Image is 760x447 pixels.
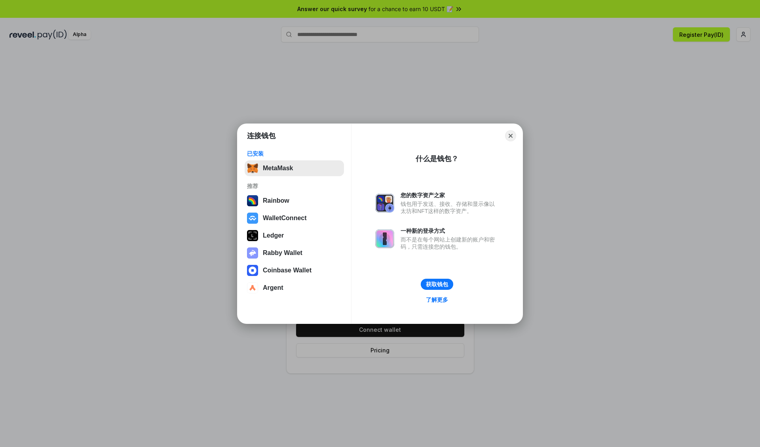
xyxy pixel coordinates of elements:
[247,131,275,141] h1: 连接钱包
[247,183,342,190] div: 推荐
[263,232,284,239] div: Ledger
[245,245,344,261] button: Rabby Wallet
[247,247,258,259] img: svg+xml,%3Csvg%20xmlns%3D%22http%3A%2F%2Fwww.w3.org%2F2000%2Fsvg%22%20fill%3D%22none%22%20viewBox...
[247,282,258,293] img: svg+xml,%3Csvg%20width%3D%2228%22%20height%3D%2228%22%20viewBox%3D%220%200%2028%2028%22%20fill%3D...
[426,296,448,303] div: 了解更多
[245,262,344,278] button: Coinbase Wallet
[426,281,448,288] div: 获取钱包
[375,194,394,213] img: svg+xml,%3Csvg%20xmlns%3D%22http%3A%2F%2Fwww.w3.org%2F2000%2Fsvg%22%20fill%3D%22none%22%20viewBox...
[401,236,499,250] div: 而不是在每个网站上创建新的账户和密码，只需连接您的钱包。
[245,160,344,176] button: MetaMask
[247,213,258,224] img: svg+xml,%3Csvg%20width%3D%2228%22%20height%3D%2228%22%20viewBox%3D%220%200%2028%2028%22%20fill%3D...
[401,227,499,234] div: 一种新的登录方式
[245,228,344,243] button: Ledger
[416,154,458,164] div: 什么是钱包？
[421,279,453,290] button: 获取钱包
[247,150,342,157] div: 已安装
[401,192,499,199] div: 您的数字资产之家
[263,267,312,274] div: Coinbase Wallet
[247,195,258,206] img: svg+xml,%3Csvg%20width%3D%22120%22%20height%3D%22120%22%20viewBox%3D%220%200%20120%20120%22%20fil...
[247,163,258,174] img: svg+xml,%3Csvg%20fill%3D%22none%22%20height%3D%2233%22%20viewBox%3D%220%200%2035%2033%22%20width%...
[263,249,302,257] div: Rabby Wallet
[401,200,499,215] div: 钱包用于发送、接收、存储和显示像以太坊和NFT这样的数字资产。
[263,197,289,204] div: Rainbow
[263,165,293,172] div: MetaMask
[505,130,516,141] button: Close
[245,280,344,296] button: Argent
[245,210,344,226] button: WalletConnect
[247,265,258,276] img: svg+xml,%3Csvg%20width%3D%2228%22%20height%3D%2228%22%20viewBox%3D%220%200%2028%2028%22%20fill%3D...
[421,295,453,305] a: 了解更多
[263,284,283,291] div: Argent
[247,230,258,241] img: svg+xml,%3Csvg%20xmlns%3D%22http%3A%2F%2Fwww.w3.org%2F2000%2Fsvg%22%20width%3D%2228%22%20height%3...
[375,229,394,248] img: svg+xml,%3Csvg%20xmlns%3D%22http%3A%2F%2Fwww.w3.org%2F2000%2Fsvg%22%20fill%3D%22none%22%20viewBox...
[245,193,344,209] button: Rainbow
[263,215,307,222] div: WalletConnect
